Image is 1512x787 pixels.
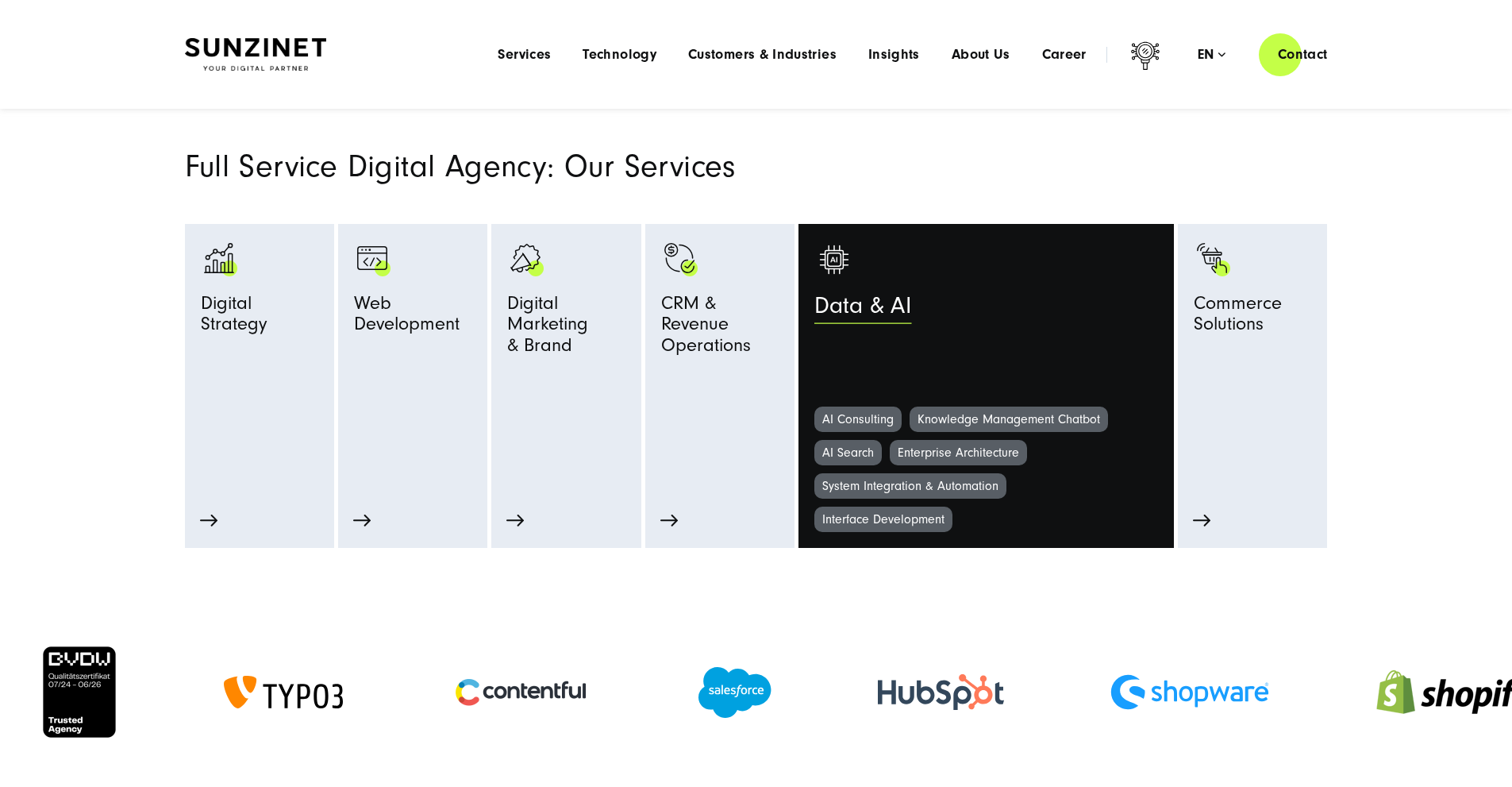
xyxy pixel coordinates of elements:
img: AI [814,240,854,280]
h2: Full Service Digital Agency: Our Services [185,152,939,182]
a: Career [1042,47,1087,63]
a: Interface Development [814,507,952,532]
a: Technology [583,47,656,63]
span: Commerce Solutions [1194,293,1311,342]
a: Enterprise Architecture [890,440,1027,465]
img: Contentful Partner Agency - Digtial Agency for headless CMS Development SUNZINET [449,665,592,719]
img: SUNZINET Full Service Digital Agentur [185,38,326,71]
a: Bild eines Fingers, der auf einen schwarzen Einkaufswagen mit grünen Akzenten klickt: Digitalagen... [1194,240,1311,473]
img: Salesforce Partner Agency - Digital Agency SUNZINET [698,667,771,718]
span: Digital Strategy [201,293,267,342]
span: CRM & Revenue Operations [661,293,779,363]
a: Services [498,47,551,63]
div: en [1198,47,1225,63]
a: Browser Symbol als Zeichen für Web Development - Digitalagentur SUNZINET programming-browser-prog... [354,240,471,473]
a: Insights [868,47,920,63]
span: Digital Marketing & Brand [507,293,625,363]
img: HubSpot Gold Partner Agency - Digital Agency SUNZINET [878,674,1004,710]
img: TYPO3 Gold Memeber Agency - Digital Agency fpr TYPO3 CMS Development SUNZINET [224,676,343,709]
a: AI Search [814,440,882,465]
a: KI AI Data & AI [814,240,1158,407]
a: Knowledge Management Chatbot [910,407,1108,432]
a: Contact [1259,32,1347,77]
span: Data & AI [814,293,912,328]
a: analytics-graph-bar-business analytics-graph-bar-business_white DigitalStrategy [201,240,318,473]
a: About Us [952,47,1010,63]
span: Web Development [354,293,460,342]
a: System Integration & Automation [814,473,1006,499]
img: BVDW Quality certificate - Full Service Digital Agency SUNZINET [41,645,117,739]
a: AI Consulting [814,407,902,432]
a: advertising-megaphone-business-products_black advertising-megaphone-business-products_white Digit... [507,240,625,440]
a: Customers & Industries [688,47,837,63]
img: Shopware Partner Agency - E-commerce Agency SUNZINET [1110,674,1269,709]
a: Symbol mit einem Haken und einem Dollarzeichen. monetization-approve-business-products_white CRM ... [661,240,779,473]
